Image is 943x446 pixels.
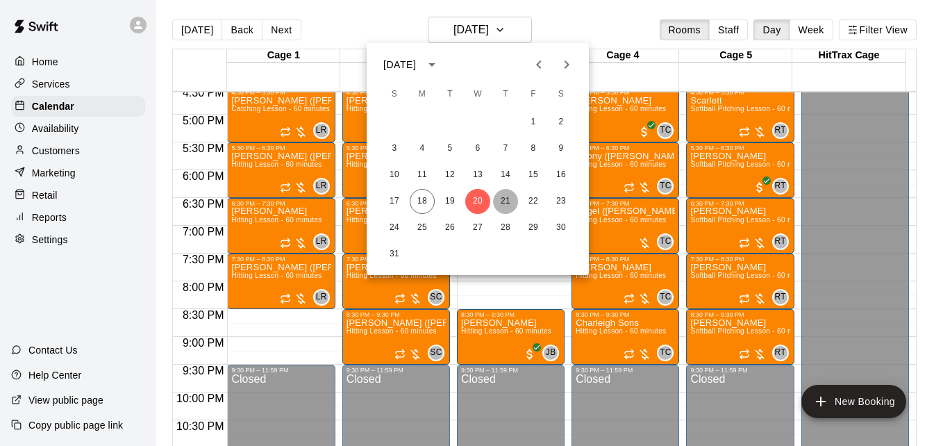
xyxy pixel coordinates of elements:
button: 30 [549,215,574,240]
button: calendar view is open, switch to year view [420,53,444,76]
button: 24 [382,215,407,240]
button: 20 [465,189,490,214]
button: 17 [382,189,407,214]
button: 28 [493,215,518,240]
button: 1 [521,110,546,135]
button: 29 [521,215,546,240]
button: 19 [437,189,462,214]
button: 8 [521,136,546,161]
span: Sunday [382,81,407,108]
span: Monday [410,81,435,108]
button: 26 [437,215,462,240]
button: Next month [553,51,581,79]
span: Friday [521,81,546,108]
button: 7 [493,136,518,161]
button: 10 [382,163,407,188]
button: 18 [410,189,435,214]
button: 27 [465,215,490,240]
button: Previous month [525,51,553,79]
button: 5 [437,136,462,161]
button: 23 [549,189,574,214]
span: Wednesday [465,81,490,108]
button: 15 [521,163,546,188]
button: 14 [493,163,518,188]
button: 21 [493,189,518,214]
span: Saturday [549,81,574,108]
button: 12 [437,163,462,188]
button: 25 [410,215,435,240]
button: 4 [410,136,435,161]
button: 3 [382,136,407,161]
button: 11 [410,163,435,188]
button: 13 [465,163,490,188]
span: Thursday [493,81,518,108]
button: 9 [549,136,574,161]
span: Tuesday [437,81,462,108]
button: 31 [382,242,407,267]
button: 22 [521,189,546,214]
div: [DATE] [383,58,416,72]
button: 6 [465,136,490,161]
button: 16 [549,163,574,188]
button: 2 [549,110,574,135]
